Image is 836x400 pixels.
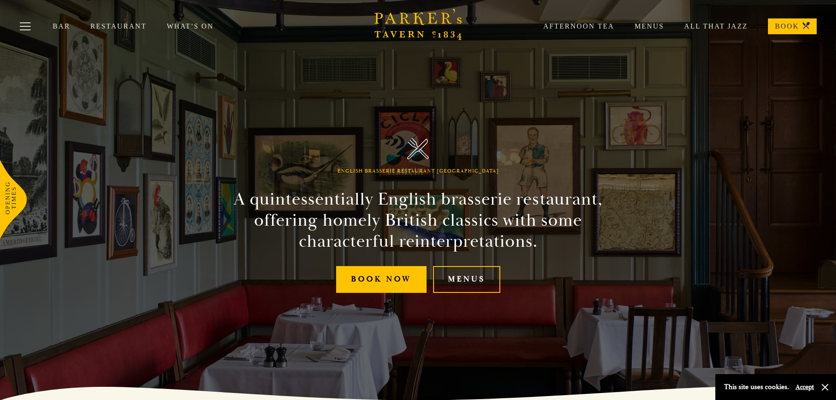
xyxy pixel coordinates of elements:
[218,189,618,252] h2: A quintessentially English brasserie restaurant, offering homely British classics with some chara...
[821,383,829,392] button: Close and accept
[724,381,789,393] p: This site uses cookies.
[796,383,814,391] button: Accept
[336,266,427,293] a: Book Now
[433,266,500,293] a: Menus
[337,168,499,174] h1: English Brasserie Restaurant [GEOGRAPHIC_DATA]
[407,138,429,159] img: Parker's Tavern Brasserie Cambridge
